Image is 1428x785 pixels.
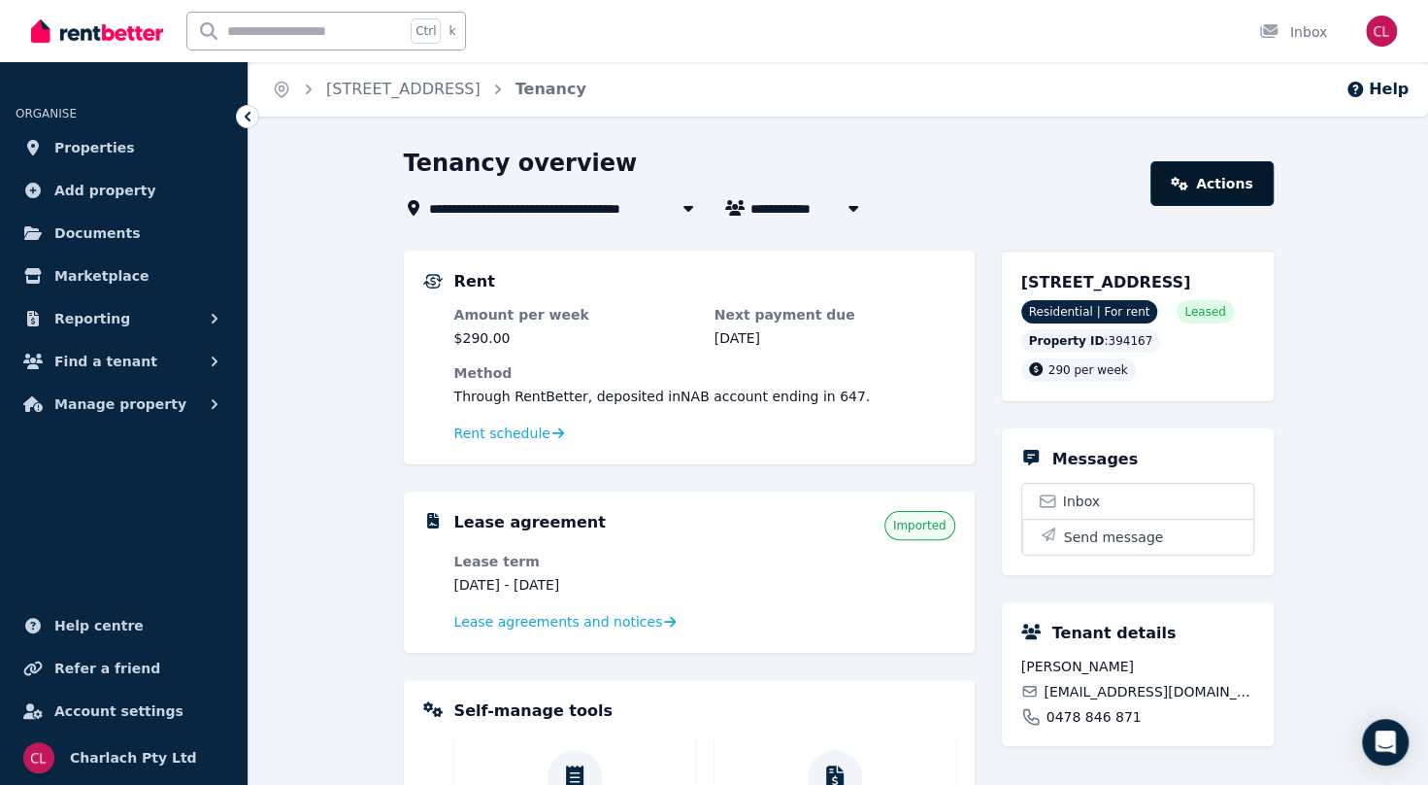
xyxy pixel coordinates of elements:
[454,305,695,324] dt: Amount per week
[454,328,695,348] dd: $290.00
[1048,363,1128,377] span: 290 per week
[1345,78,1409,101] button: Help
[1366,16,1397,47] img: Charlach Pty Ltd
[16,342,232,381] button: Find a tenant
[1259,22,1327,42] div: Inbox
[23,742,54,773] img: Charlach Pty Ltd
[1021,657,1254,676] span: [PERSON_NAME]
[16,692,232,731] a: Account settings
[16,171,232,210] a: Add property
[454,552,695,571] dt: Lease term
[16,128,232,167] a: Properties
[1052,622,1177,645] h5: Tenant details
[454,575,695,595] dd: [DATE] - [DATE]
[1029,333,1105,349] span: Property ID
[454,511,606,534] h5: Lease agreement
[70,746,197,769] span: Charlach Pty Ltd
[454,612,677,631] a: Lease agreements and notices
[454,270,495,293] h5: Rent
[16,606,232,645] a: Help centre
[1022,519,1253,555] button: Send message
[54,264,149,288] span: Marketplace
[1184,304,1225,320] span: Leased
[1052,448,1138,471] h5: Messages
[16,256,232,295] a: Marketplace
[1022,484,1253,519] a: Inbox
[454,389,871,404] span: Through RentBetter , deposited in NAB account ending in 647 .
[16,649,232,688] a: Refer a friend
[16,107,77,120] span: ORGANISE
[404,148,638,179] h1: Tenancy overview
[714,305,955,324] dt: Next payment due
[54,179,156,202] span: Add property
[423,274,443,289] img: Rental Payments
[54,350,157,373] span: Find a tenant
[54,307,130,330] span: Reporting
[454,700,613,723] h5: Self-manage tools
[249,62,610,117] nav: Breadcrumb
[1044,682,1253,701] span: [EMAIL_ADDRESS][DOMAIN_NAME]
[893,518,946,533] span: Imported
[1021,273,1191,291] span: [STREET_ADDRESS]
[1063,492,1100,511] span: Inbox
[54,700,183,723] span: Account settings
[54,657,160,680] span: Refer a friend
[16,385,232,424] button: Manage property
[454,424,565,443] a: Rent schedule
[1362,719,1409,766] div: Open Intercom Messenger
[714,328,955,348] dd: [DATE]
[454,363,955,383] dt: Method
[1064,528,1164,547] span: Send message
[1150,161,1273,206] a: Actions
[54,222,141,245] span: Documents
[454,612,663,631] span: Lease agreements and notices
[1021,329,1161,353] div: : 394167
[16,214,232,253] a: Documents
[1046,707,1142,727] span: 0478 846 871
[411,18,441,44] span: Ctrl
[448,23,455,39] span: k
[54,614,144,637] span: Help centre
[515,80,586,98] a: Tenancy
[54,136,135,159] span: Properties
[1021,300,1158,324] span: Residential | For rent
[454,424,550,443] span: Rent schedule
[16,299,232,338] button: Reporting
[54,392,186,416] span: Manage property
[326,80,481,98] a: [STREET_ADDRESS]
[31,17,163,46] img: RentBetter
